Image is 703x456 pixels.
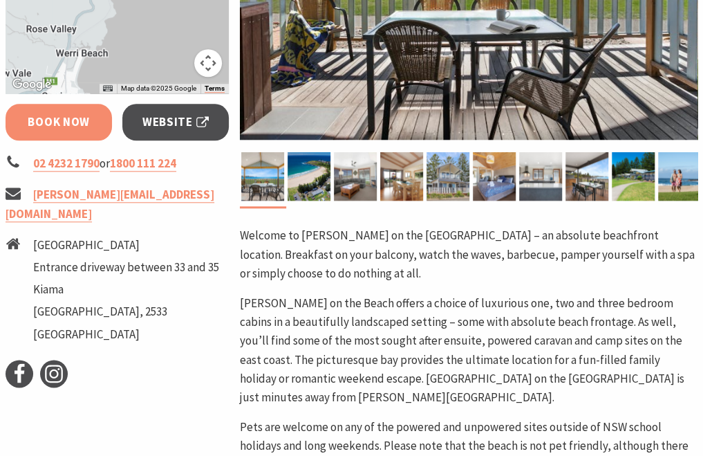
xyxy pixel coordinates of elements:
img: Enjoy the beachfront view in Cabin 12 [565,152,608,201]
a: Open this area in Google Maps (opens a new window) [9,75,55,93]
img: Kendalls on the Beach Holiday Park [380,152,423,201]
img: Kendalls on the Beach Holiday Park [241,152,284,201]
img: Google [9,75,55,93]
a: Terms (opens in new tab) [205,84,225,93]
span: Map data ©2025 Google [121,84,196,92]
li: [GEOGRAPHIC_DATA] [33,236,219,255]
img: Aerial view of Kendalls on the Beach Holiday Park [288,152,330,201]
p: Welcome to [PERSON_NAME] on the [GEOGRAPHIC_DATA] – an absolute beachfront location. Breakfast on... [240,226,697,283]
img: Kendalls on the Beach Holiday Park [427,152,469,201]
button: Map camera controls [194,49,222,77]
a: 02 4232 1790 [33,156,100,172]
img: Lounge room in Cabin 12 [334,152,377,201]
img: Kendalls on the Beach Holiday Park [473,152,516,201]
a: 1800 111 224 [110,156,176,172]
span: Website [142,113,209,131]
li: Kiama [33,280,219,299]
img: Beachfront cabins at Kendalls on the Beach Holiday Park [612,152,655,201]
img: Full size kitchen in Cabin 12 [519,152,562,201]
li: [GEOGRAPHIC_DATA] [33,325,219,344]
li: Entrance driveway between 33 and 35 [33,258,219,277]
p: [PERSON_NAME] on the Beach offers a choice of luxurious one, two and three bedroom cabins in a be... [240,294,697,407]
a: Book Now [6,104,112,140]
li: [GEOGRAPHIC_DATA], 2533 [33,302,219,321]
a: Website [122,104,229,140]
li: or [6,154,229,173]
button: Keyboard shortcuts [103,84,113,93]
img: Kendalls Beach [658,152,701,201]
a: [PERSON_NAME][EMAIL_ADDRESS][DOMAIN_NAME] [6,187,214,221]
